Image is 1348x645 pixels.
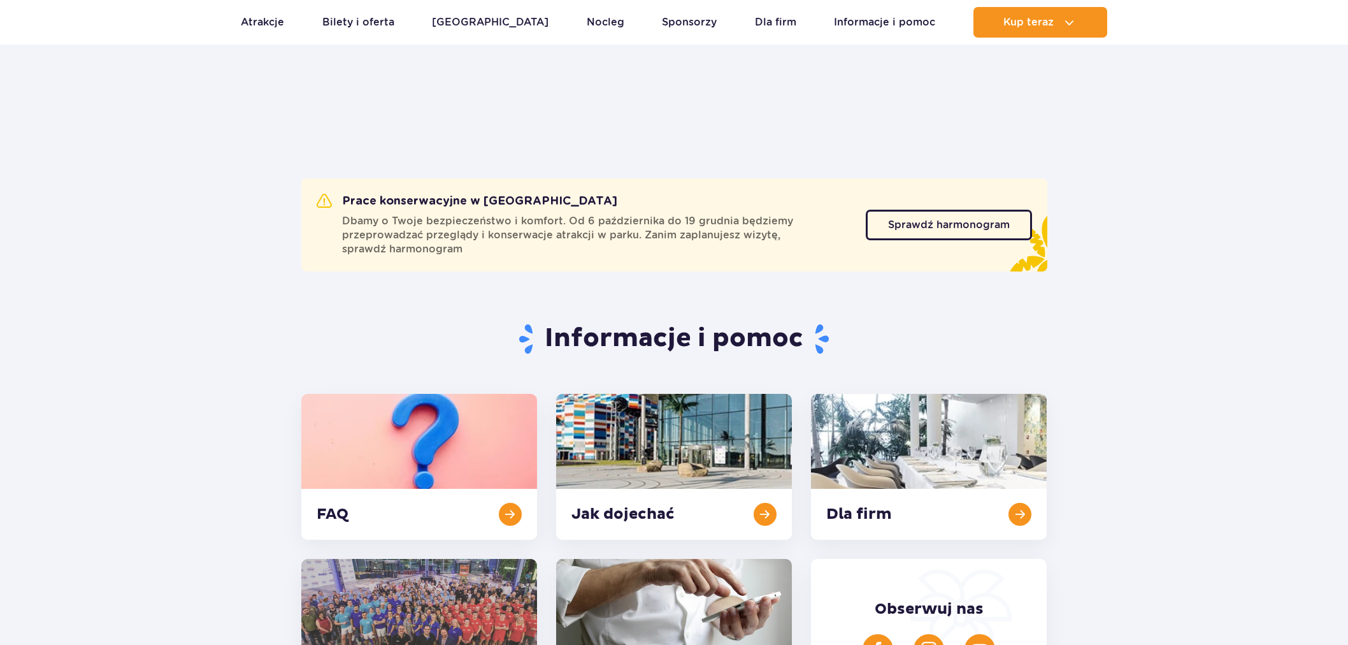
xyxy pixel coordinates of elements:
a: Bilety i oferta [322,7,394,38]
span: Dbamy o Twoje bezpieczeństwo i komfort. Od 6 października do 19 grudnia będziemy przeprowadzać pr... [342,214,850,256]
span: Obserwuj nas [875,600,984,619]
h1: Informacje i pomoc [301,322,1047,356]
span: Sprawdź harmonogram [888,220,1010,230]
a: Dla firm [755,7,796,38]
a: Nocleg [587,7,624,38]
a: Sprawdź harmonogram [866,210,1032,240]
span: Kup teraz [1003,17,1054,28]
button: Kup teraz [973,7,1107,38]
a: Informacje i pomoc [834,7,935,38]
h2: Prace konserwacyjne w [GEOGRAPHIC_DATA] [317,194,617,209]
a: Sponsorzy [662,7,717,38]
a: Atrakcje [241,7,284,38]
a: [GEOGRAPHIC_DATA] [432,7,549,38]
